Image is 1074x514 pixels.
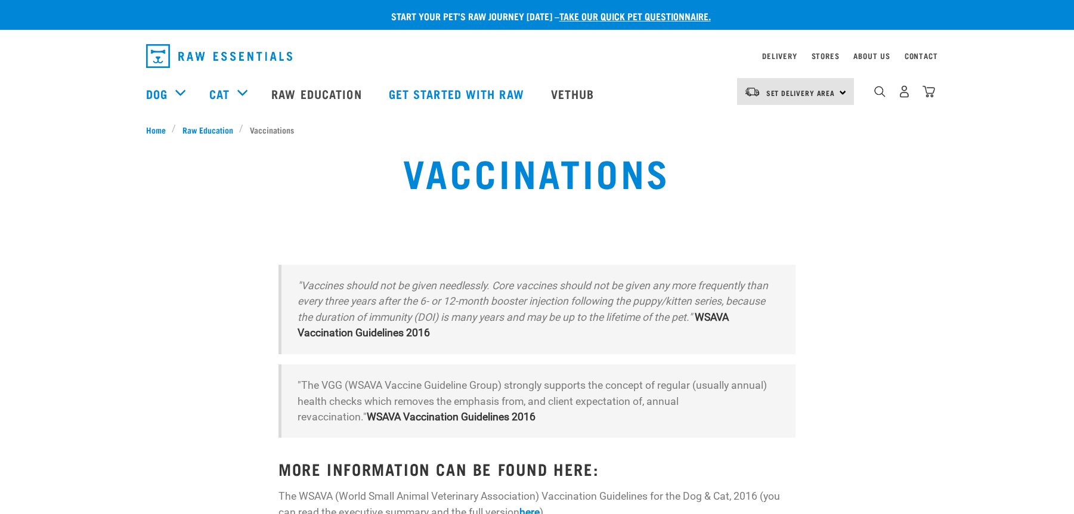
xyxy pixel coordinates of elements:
[278,364,796,438] blockquote: "The VGG (WSAVA Vaccine Guideline Group) strongly supports the concept of regular (usually annual...
[853,54,890,58] a: About Us
[146,44,292,68] img: Raw Essentials Logo
[278,460,796,478] h3: MORE INFORMATION CAN BE FOUND HERE:
[146,123,928,136] nav: breadcrumbs
[209,85,230,103] a: Cat
[559,13,711,18] a: take our quick pet questionnaire.
[176,123,239,136] a: Raw Education
[762,54,797,58] a: Delivery
[744,86,760,97] img: van-moving.png
[905,54,938,58] a: Contact
[182,123,233,136] span: Raw Education
[298,280,768,323] em: "Vaccines should not be given needlessly. Core vaccines should not be given any more frequently t...
[146,123,172,136] a: Home
[367,411,536,423] strong: WSAVA Vaccination Guidelines 2016
[146,85,168,103] a: Dog
[874,86,886,97] img: home-icon-1@2x.png
[298,311,729,339] strong: WSAVA Vaccination Guidelines 2016
[923,85,935,98] img: home-icon@2x.png
[539,70,609,117] a: Vethub
[259,70,376,117] a: Raw Education
[377,70,539,117] a: Get started with Raw
[146,123,166,136] span: Home
[812,54,840,58] a: Stores
[898,85,911,98] img: user.png
[137,39,938,73] nav: dropdown navigation
[766,91,835,95] span: Set Delivery Area
[403,150,671,193] h1: Vaccinations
